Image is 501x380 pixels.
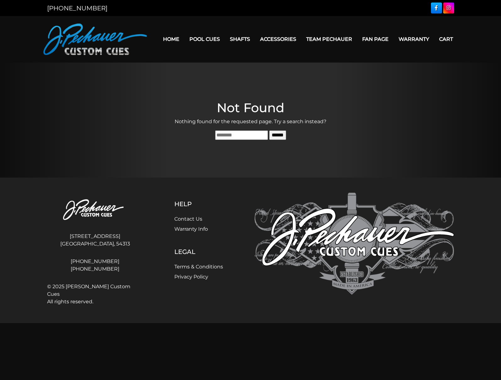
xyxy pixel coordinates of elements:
a: Home [158,31,184,47]
address: [STREET_ADDRESS] [GEOGRAPHIC_DATA], 54313 [47,230,143,250]
img: Pechauer Custom Cues [254,193,454,295]
a: [PHONE_NUMBER] [47,265,143,273]
img: Pechauer Custom Cues [43,24,147,55]
h5: Legal [174,248,223,256]
a: Terms & Conditions [174,264,223,270]
a: Contact Us [174,216,202,222]
a: [PHONE_NUMBER] [47,4,107,12]
a: Fan Page [357,31,394,47]
img: Pechauer Custom Cues [47,193,143,228]
a: Cart [434,31,458,47]
a: [PHONE_NUMBER] [47,258,143,265]
span: © 2025 [PERSON_NAME] Custom Cues All rights reserved. [47,283,143,306]
a: Shafts [225,31,255,47]
a: Warranty [394,31,434,47]
a: Pool Cues [184,31,225,47]
a: Team Pechauer [301,31,357,47]
a: Accessories [255,31,301,47]
h5: Help [174,200,223,208]
a: Warranty Info [174,226,208,232]
a: Privacy Policy [174,274,208,280]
